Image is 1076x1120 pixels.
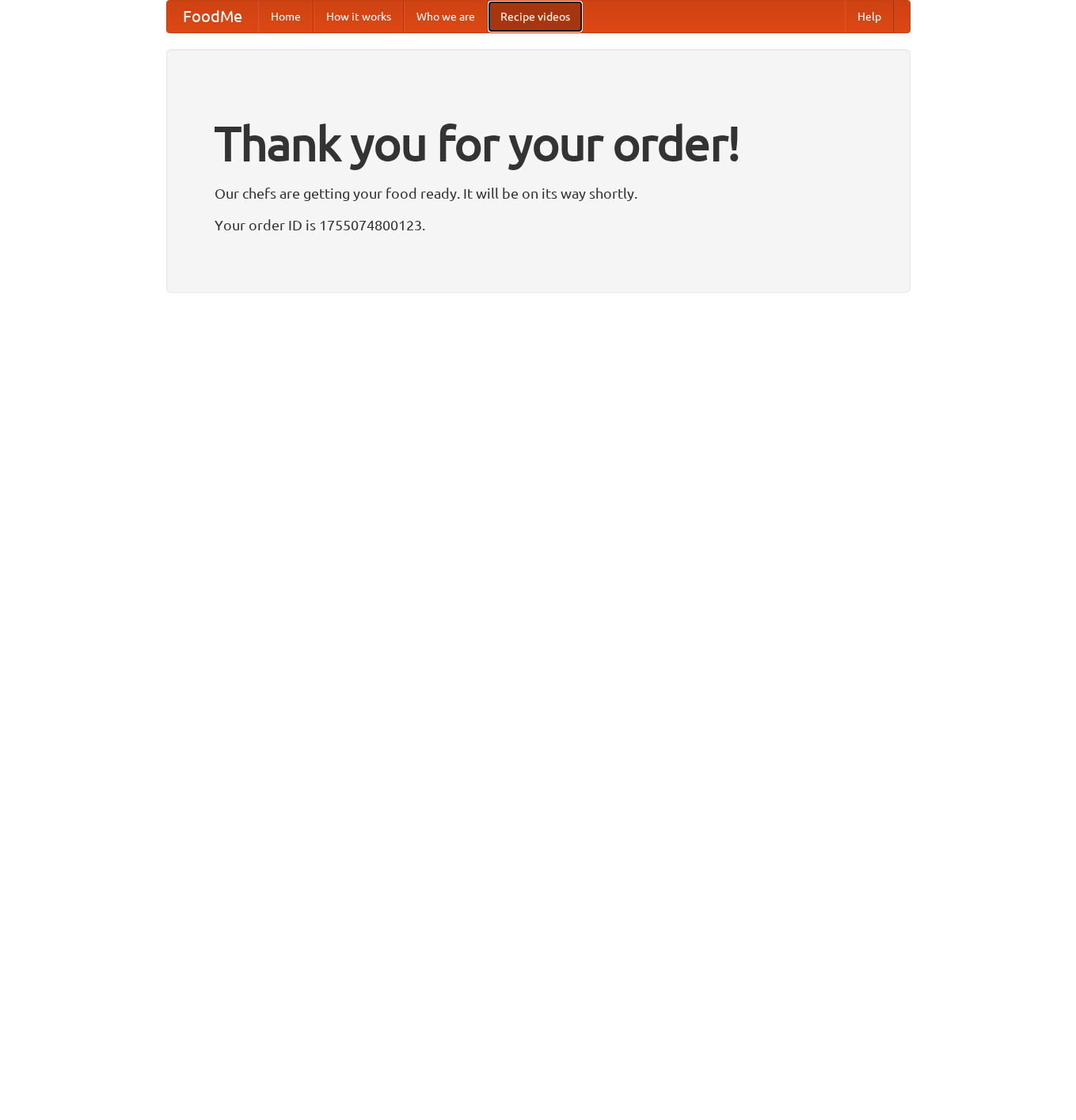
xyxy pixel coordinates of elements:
[258,1,314,32] a: Home
[404,1,488,32] a: Who we are
[167,1,258,32] a: FoodMe
[314,1,404,32] a: How it works
[845,1,894,32] a: Help
[488,1,583,32] a: Recipe videos
[215,105,862,181] h1: Thank you for your order!
[215,213,862,237] p: Your order ID is 1755074800123.
[215,181,862,205] p: Our chefs are getting your food ready. It will be on its way shortly.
